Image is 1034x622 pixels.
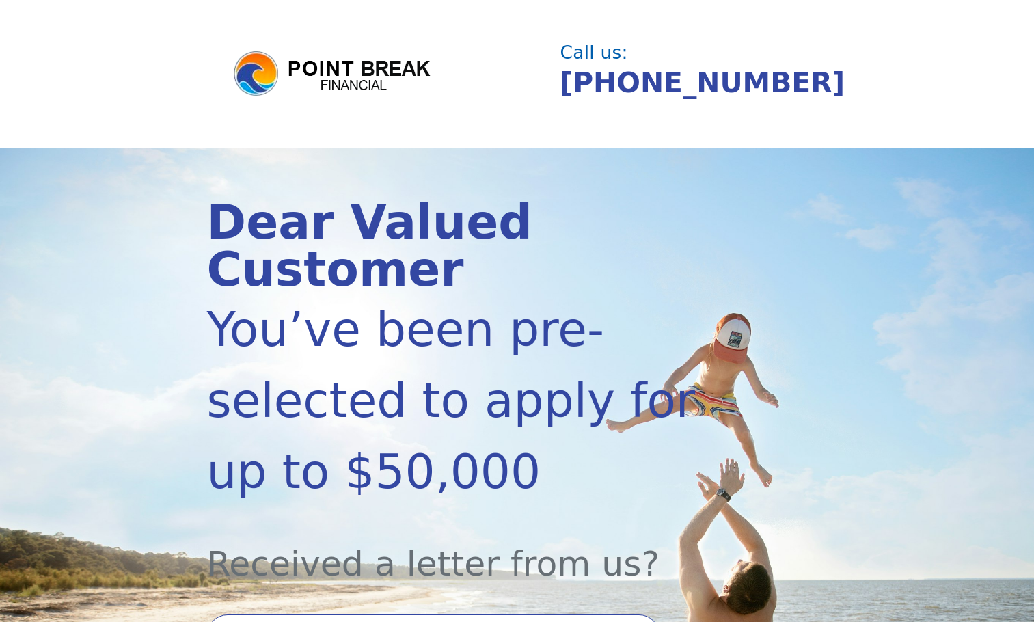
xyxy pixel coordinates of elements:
[560,44,819,62] div: Call us:
[207,294,735,507] div: You’ve been pre-selected to apply for up to $50,000
[207,199,735,294] div: Dear Valued Customer
[207,507,735,590] div: Received a letter from us?
[560,66,845,99] a: [PHONE_NUMBER]
[232,49,437,98] img: logo.png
